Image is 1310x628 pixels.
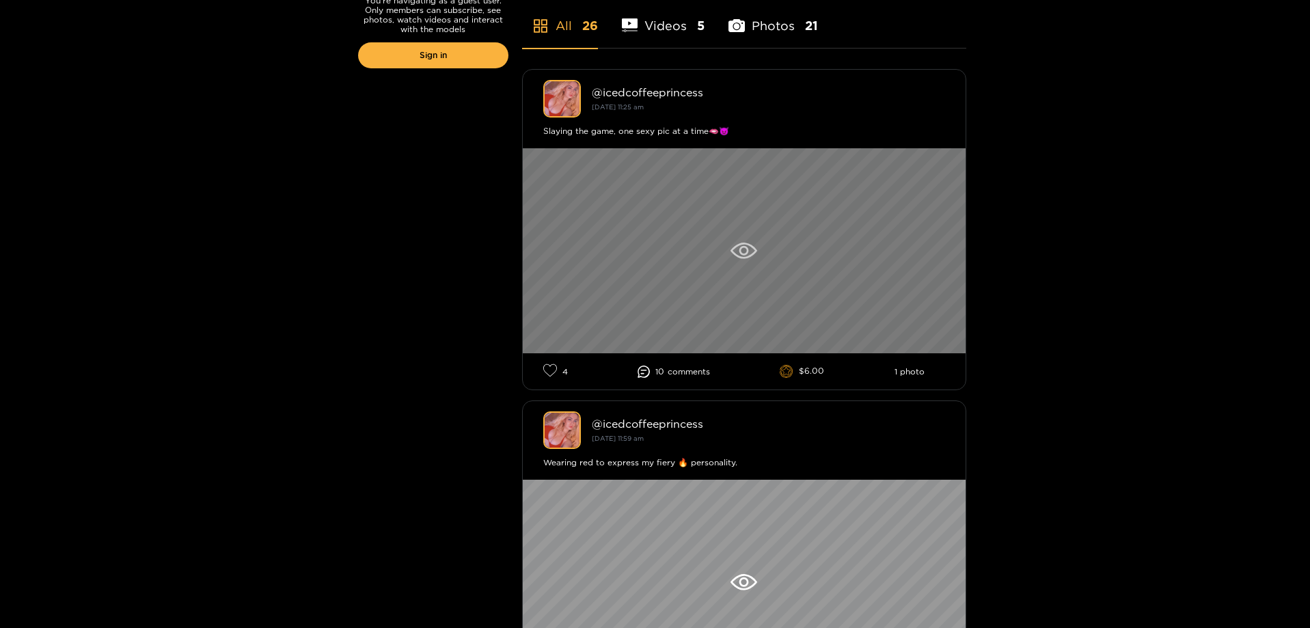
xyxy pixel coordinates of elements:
[697,17,705,34] span: 5
[543,124,945,138] div: Slaying the game, one sexy pic at a time🫦😈
[592,86,945,98] div: @ icedcoffeeprincess
[358,42,508,68] a: Sign in
[895,367,925,377] li: 1 photo
[543,364,568,379] li: 4
[592,418,945,430] div: @ icedcoffeeprincess
[780,365,824,379] li: $6.00
[805,17,818,34] span: 21
[543,80,581,118] img: icedcoffeeprincess
[592,435,644,442] small: [DATE] 11:59 am
[532,18,549,34] span: appstore
[668,367,710,377] span: comment s
[543,456,945,469] div: Wearing red to express my fiery 🔥 personality.
[592,103,644,111] small: [DATE] 11:25 am
[638,366,710,378] li: 10
[543,411,581,449] img: icedcoffeeprincess
[582,17,598,34] span: 26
